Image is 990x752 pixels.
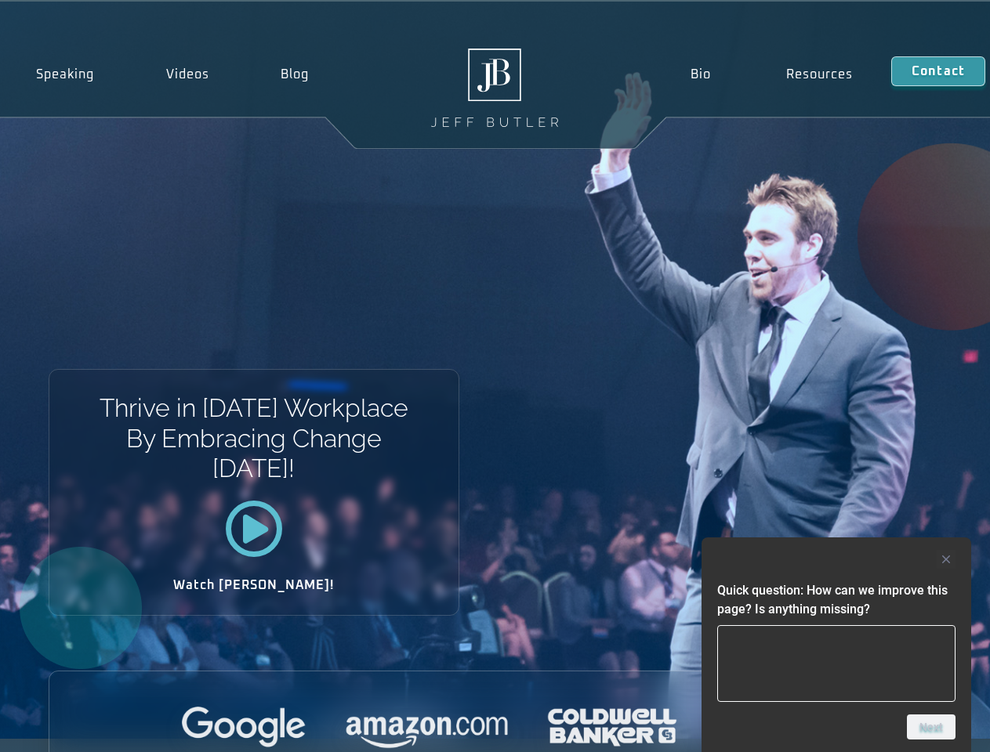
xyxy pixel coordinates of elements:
[717,581,956,619] h2: Quick question: How can we improve this page? Is anything missing?
[717,625,956,702] textarea: Quick question: How can we improve this page? Is anything missing?
[912,65,965,78] span: Contact
[652,56,890,92] nav: Menu
[891,56,985,86] a: Contact
[749,56,891,92] a: Resources
[130,56,245,92] a: Videos
[652,56,749,92] a: Bio
[937,550,956,569] button: Hide survey
[245,56,345,92] a: Blog
[98,393,409,483] h1: Thrive in [DATE] Workplace By Embracing Change [DATE]!
[717,550,956,739] div: Quick question: How can we improve this page? Is anything missing?
[907,714,956,739] button: Next question
[104,579,404,591] h2: Watch [PERSON_NAME]!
